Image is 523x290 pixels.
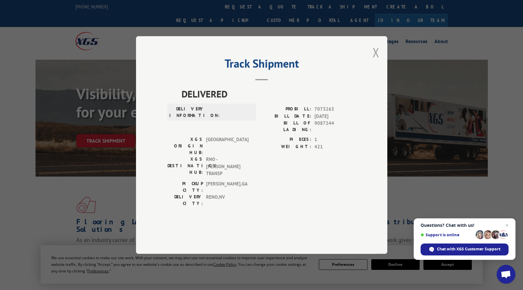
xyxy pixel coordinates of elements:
[206,136,248,156] span: [GEOGRAPHIC_DATA]
[421,223,509,228] span: Questions? Chat with us!
[262,143,311,150] label: WEIGHT:
[206,180,248,194] span: [PERSON_NAME] , GA
[206,156,248,177] span: RNO - [PERSON_NAME] TRANSP
[314,136,356,143] span: 1
[314,106,356,113] span: 7073263
[206,194,248,207] span: RENO , NV
[421,243,509,255] div: Chat with XGS Customer Support
[167,136,203,156] label: XGS ORIGIN HUB:
[262,136,311,143] label: PIECES:
[497,265,515,284] div: Open chat
[421,233,473,237] span: Support is online
[503,222,511,229] span: Close chat
[169,106,205,119] label: DELIVERY INFORMATION:
[314,120,356,133] span: 9087244
[314,143,356,150] span: 421
[167,156,203,177] label: XGS DESTINATION HUB:
[262,106,311,113] label: PROBILL:
[167,59,356,71] h2: Track Shipment
[437,246,500,252] span: Chat with XGS Customer Support
[182,87,356,101] span: DELIVERED
[262,113,311,120] label: BILL DATE:
[167,180,203,194] label: PICKUP CITY:
[373,44,379,61] button: Close modal
[314,113,356,120] span: [DATE]
[262,120,311,133] label: BILL OF LADING:
[167,194,203,207] label: DELIVERY CITY:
